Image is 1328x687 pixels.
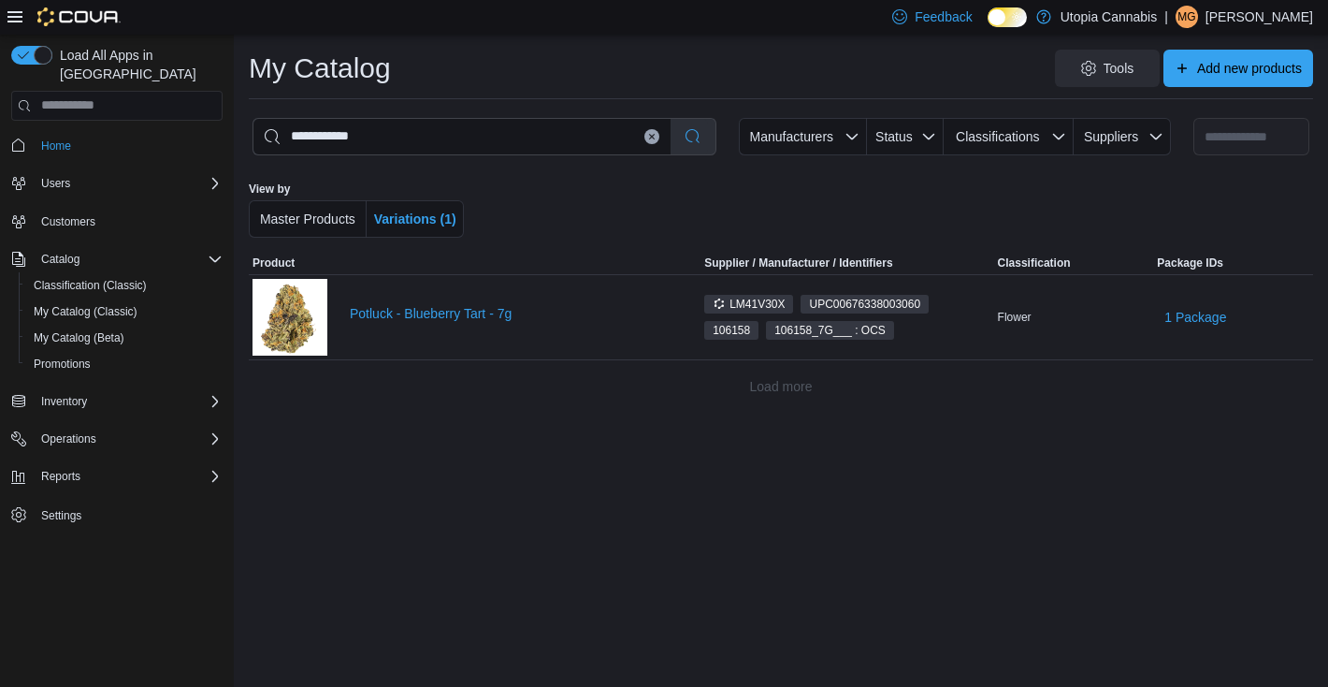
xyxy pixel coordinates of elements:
a: My Catalog (Beta) [26,327,132,349]
a: Settings [34,504,89,527]
button: Operations [34,428,104,450]
span: Suppliers [1084,129,1138,144]
input: Dark Mode [988,7,1027,27]
a: Customers [34,211,103,233]
nav: Complex example [11,124,223,577]
span: Home [34,134,223,157]
span: Catalog [41,252,79,267]
span: Dark Mode [988,27,989,28]
span: LM41V30X [704,295,793,314]
span: Variations (1) [374,212,456,227]
button: Catalog [4,246,230,272]
span: Settings [41,508,81,523]
button: 1 Package [1157,299,1234,336]
button: Variations (1) [367,200,464,238]
button: Manufacturers [739,118,866,155]
span: Manufacturers [750,129,833,144]
span: Tools [1104,59,1134,78]
button: Status [867,118,945,155]
span: Supplier / Manufacturer / Identifiers [678,256,892,270]
button: My Catalog (Beta) [19,325,230,351]
button: Suppliers [1074,118,1171,155]
button: Add new products [1163,50,1313,87]
img: Potluck - Blueberry Tart - 7g [253,279,327,356]
span: Load more [750,377,813,396]
button: Load more [743,368,820,405]
span: Inventory [34,390,223,413]
a: Promotions [26,353,98,375]
span: Product [253,256,295,270]
span: My Catalog (Classic) [34,304,137,319]
span: Promotions [26,353,223,375]
button: Users [4,170,230,197]
button: Catalog [34,248,87,270]
span: Add new products [1197,59,1302,78]
span: 106158 [713,322,750,339]
label: View by [249,182,290,197]
span: Catalog [34,248,223,270]
span: Reports [34,465,223,488]
button: My Catalog (Classic) [19,299,230,325]
img: Cova [37,7,121,26]
a: Potluck - Blueberry Tart - 7g [350,306,671,321]
span: 1 Package [1164,308,1226,327]
button: Clear input [644,129,659,144]
span: Users [41,176,70,191]
button: Promotions [19,351,230,377]
button: Inventory [4,388,230,415]
span: 106158_7G___ : OCS [766,321,894,340]
span: Customers [34,210,223,233]
button: Users [34,172,78,195]
div: Supplier / Manufacturer / Identifiers [704,256,892,270]
p: | [1164,6,1168,28]
a: Home [34,135,79,157]
span: Classification (Classic) [34,278,147,293]
span: Status [875,129,913,144]
button: Classifications [944,118,1074,155]
div: Flower [994,306,1154,329]
span: Inventory [41,394,87,409]
button: Reports [34,465,88,488]
span: UPC 00676338003060 [809,296,920,313]
p: [PERSON_NAME] [1205,6,1313,28]
span: My Catalog (Beta) [26,327,223,349]
button: Home [4,132,230,159]
span: UPC00676338003060 [801,295,929,314]
span: 106158 [704,321,758,340]
span: Load All Apps in [GEOGRAPHIC_DATA] [52,46,223,83]
p: Utopia Cannabis [1061,6,1158,28]
span: 106158_7G___ : OCS [774,322,886,339]
span: Feedback [915,7,972,26]
span: Classification (Classic) [26,274,223,297]
button: Inventory [34,390,94,413]
span: My Catalog (Beta) [34,330,124,345]
div: Madison Goldstein [1176,6,1198,28]
span: Master Products [260,212,355,227]
span: Customers [41,214,95,229]
span: Operations [34,428,223,450]
button: Customers [4,208,230,235]
button: Classification (Classic) [19,272,230,299]
span: MG [1177,6,1195,28]
span: Operations [41,431,96,446]
span: Classifications [956,129,1039,144]
span: LM41V30X [713,296,785,313]
button: Settings [4,501,230,528]
span: Settings [34,503,223,526]
span: Home [41,139,71,153]
button: Tools [1055,50,1160,87]
span: Promotions [34,357,91,372]
button: Operations [4,426,230,452]
span: Users [34,172,223,195]
span: Reports [41,469,80,484]
a: Classification (Classic) [26,274,154,297]
h1: My Catalog [249,50,391,87]
span: My Catalog (Classic) [26,300,223,323]
a: My Catalog (Classic) [26,300,145,323]
button: Master Products [249,200,367,238]
span: Package IDs [1157,256,1223,270]
span: Classification [998,256,1071,270]
button: Reports [4,463,230,490]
